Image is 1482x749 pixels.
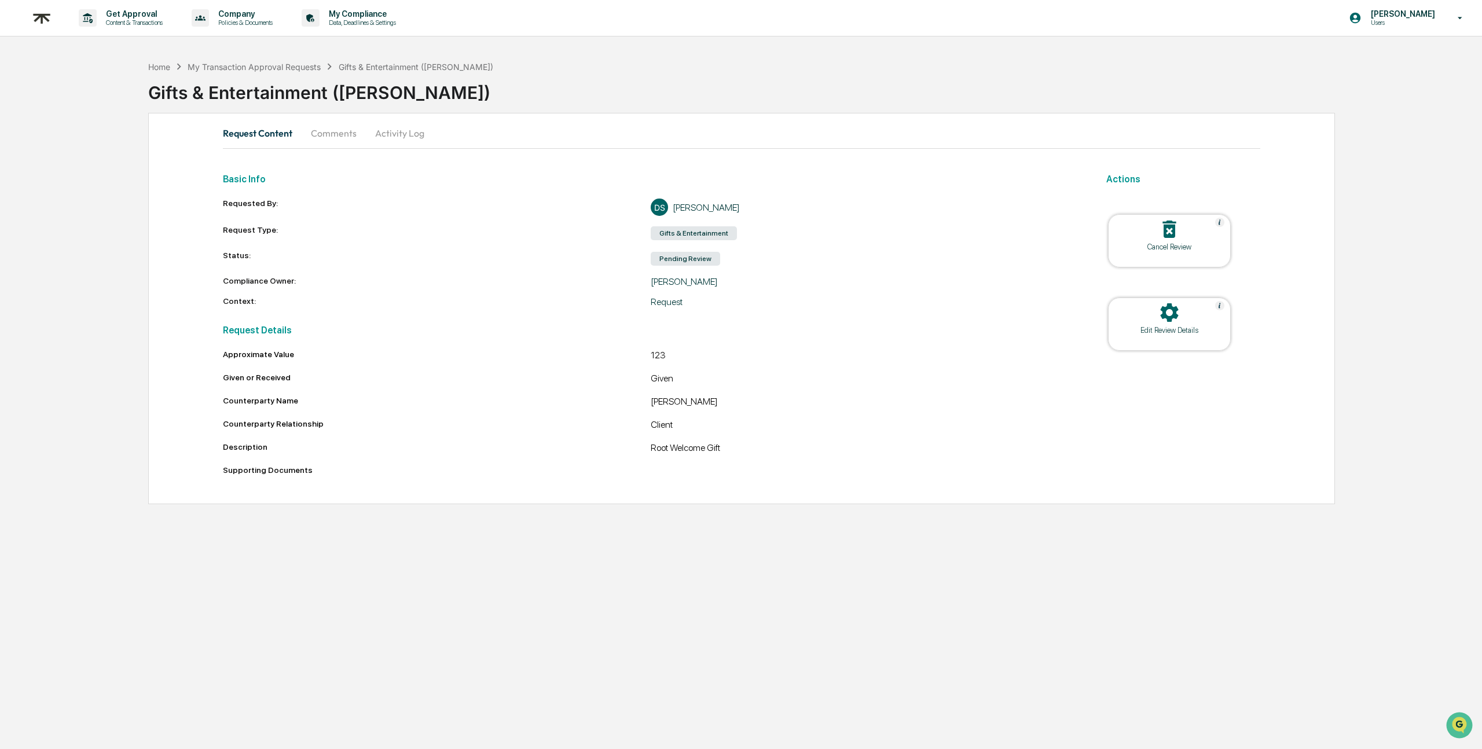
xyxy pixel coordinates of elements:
[651,396,1079,410] div: [PERSON_NAME]
[197,92,211,106] button: Start new chat
[651,296,1079,307] div: Request
[39,89,190,100] div: Start new chat
[12,89,32,109] img: 1746055101610-c473b297-6a78-478c-a979-82029cc54cd1
[7,163,78,184] a: 🔎Data Lookup
[223,225,651,241] div: Request Type:
[23,146,75,157] span: Preclearance
[223,396,651,405] div: Counterparty Name
[188,62,321,72] div: My Transaction Approval Requests
[223,465,1079,475] div: Supporting Documents
[1215,301,1224,310] img: Help
[651,226,737,240] div: Gifts & Entertainment
[30,53,191,65] input: Clear
[651,350,1079,364] div: 123
[23,168,73,179] span: Data Lookup
[84,147,93,156] div: 🗄️
[97,9,168,19] p: Get Approval
[82,196,140,205] a: Powered byPylon
[79,141,148,162] a: 🗄️Attestations
[673,202,740,213] div: [PERSON_NAME]
[223,419,651,428] div: Counterparty Relationship
[12,24,211,43] p: How can we help?
[651,442,1079,456] div: Root Welcome Gift
[115,196,140,205] span: Pylon
[1117,326,1221,335] div: Edit Review Details
[223,251,651,267] div: Status:
[1117,243,1221,251] div: Cancel Review
[320,19,402,27] p: Data, Deadlines & Settings
[223,373,651,382] div: Given or Received
[28,4,56,32] img: logo
[651,276,1079,287] div: [PERSON_NAME]
[96,146,144,157] span: Attestations
[223,174,1079,185] h2: Basic Info
[1215,218,1224,227] img: Help
[97,19,168,27] p: Content & Transactions
[1362,9,1441,19] p: [PERSON_NAME]
[39,100,146,109] div: We're available if you need us!
[651,419,1079,433] div: Client
[1362,19,1441,27] p: Users
[223,276,651,287] div: Compliance Owner:
[1445,711,1476,742] iframe: Open customer support
[209,9,278,19] p: Company
[302,119,366,147] button: Comments
[223,442,651,451] div: Description
[651,252,720,266] div: Pending Review
[223,350,651,359] div: Approximate Value
[339,62,493,72] div: Gifts & Entertainment ([PERSON_NAME])
[12,147,21,156] div: 🖐️
[223,119,1260,147] div: secondary tabs example
[223,325,1079,336] h2: Request Details
[223,296,651,307] div: Context:
[148,62,170,72] div: Home
[223,199,651,216] div: Requested By:
[223,119,302,147] button: Request Content
[209,19,278,27] p: Policies & Documents
[7,141,79,162] a: 🖐️Preclearance
[651,199,668,216] div: DS
[1106,174,1260,185] h2: Actions
[148,73,1482,103] div: Gifts & Entertainment ([PERSON_NAME])
[651,373,1079,387] div: Given
[12,169,21,178] div: 🔎
[320,9,402,19] p: My Compliance
[366,119,434,147] button: Activity Log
